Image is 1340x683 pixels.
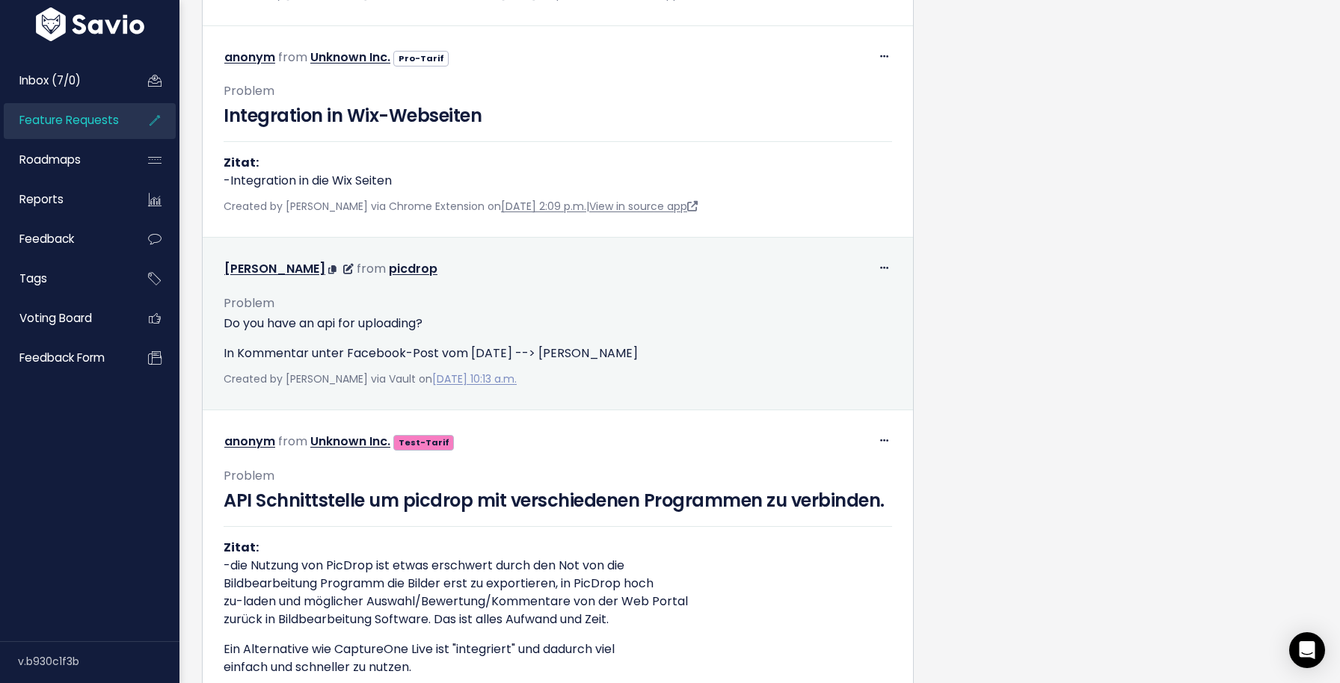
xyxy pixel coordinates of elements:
h3: Integration in Wix-Webseiten [224,102,892,129]
span: Inbox (7/0) [19,72,81,88]
span: Created by [PERSON_NAME] via Chrome Extension on | [224,199,698,214]
span: Feedback [19,231,74,247]
strong: Pro-Tarif [399,52,444,64]
p: -Integration in die Wix Seiten [224,154,892,190]
a: anonym [224,49,275,66]
p: Ein Alternative wie CaptureOne Live ist "integriert" und dadurch viel einfach und schneller zu nu... [224,640,892,676]
a: Roadmaps [4,143,124,177]
span: from [278,433,307,450]
a: Unknown Inc. [310,49,390,66]
h3: API Schnittstelle um picdrop mit verschiedenen Programmen zu verbinden. [224,487,892,514]
span: Problem [224,82,274,99]
a: [DATE] 2:09 p.m. [501,199,586,214]
p: Do you have an api for uploading? [224,315,892,333]
span: Tags [19,271,47,286]
span: Roadmaps [19,152,81,167]
a: anonym [224,433,275,450]
a: picdrop [389,260,437,277]
a: [DATE] 10:13 a.m. [432,371,517,386]
span: Problem [224,467,274,484]
a: Voting Board [4,301,124,336]
span: Voting Board [19,310,92,326]
span: from [278,49,307,66]
span: Feedback form [19,350,105,365]
div: v.b930c1f3b [18,642,179,681]
img: logo-white.9d6f32f41409.svg [32,7,148,41]
a: Reports [4,182,124,217]
span: Reports [19,191,64,207]
span: Feature Requests [19,112,119,128]
p: -die Nutzung von PicDrop ist etwas erschwert durch den Not von die Bildbearbeitung Programm die B... [224,539,892,628]
strong: Test-Tarif [399,436,449,448]
a: View in source app [589,199,698,214]
span: Problem [224,294,274,312]
span: from [357,260,386,277]
a: [PERSON_NAME] [224,260,325,277]
a: Feedback [4,222,124,256]
a: Unknown Inc. [310,433,390,450]
strong: Zitat: [224,154,259,171]
a: Inbox (7/0) [4,64,124,98]
a: Feature Requests [4,103,124,137]
a: Feedback form [4,341,124,375]
div: Open Intercom Messenger [1289,632,1325,668]
strong: Zitat: [224,539,259,556]
p: In Kommentar unter Facebook-Post vom [DATE] --> [PERSON_NAME] [224,344,892,362]
span: Created by [PERSON_NAME] via Vault on [224,371,517,386]
i: Copy Email to clipboard [328,265,336,274]
a: Tags [4,262,124,296]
